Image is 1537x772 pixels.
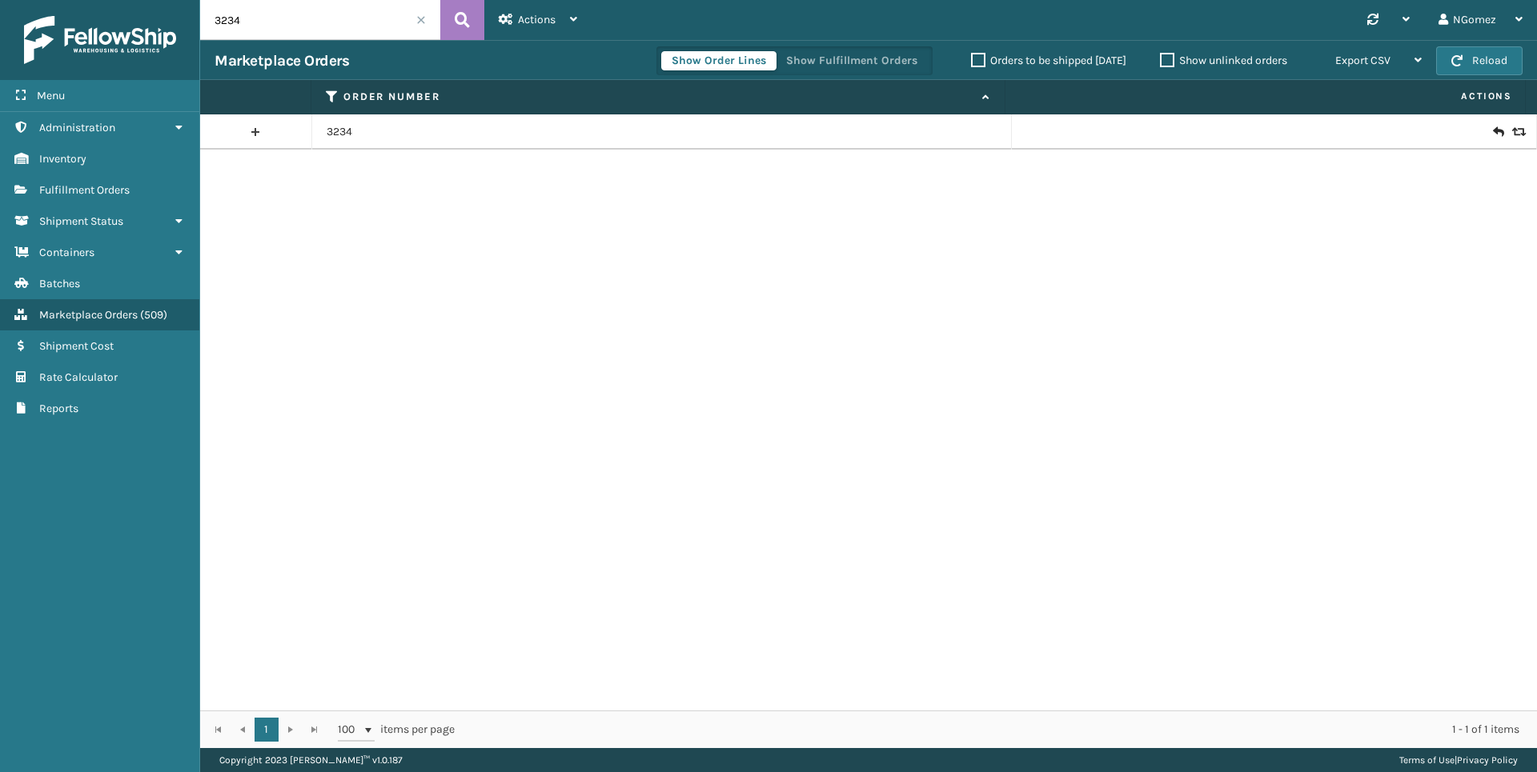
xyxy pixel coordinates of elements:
[37,89,65,102] span: Menu
[338,718,455,742] span: items per page
[1493,124,1503,140] i: Create Return Label
[518,13,556,26] span: Actions
[39,121,115,134] span: Administration
[661,51,777,70] button: Show Order Lines
[39,402,78,415] span: Reports
[343,90,974,104] label: Order Number
[39,339,114,353] span: Shipment Cost
[39,308,138,322] span: Marketplace Orders
[39,370,118,384] span: Rate Calculator
[39,246,94,259] span: Containers
[1335,54,1391,67] span: Export CSV
[971,54,1126,67] label: Orders to be shipped [DATE]
[24,16,176,64] img: logo
[140,308,167,322] span: ( 509 )
[1457,754,1518,766] a: Privacy Policy
[1512,126,1522,138] i: Replace
[219,748,403,772] p: Copyright 2023 [PERSON_NAME]™ v 1.0.187
[327,124,352,140] a: 3234
[776,51,928,70] button: Show Fulfillment Orders
[255,718,279,742] a: 1
[215,51,349,70] h3: Marketplace Orders
[1436,46,1523,75] button: Reload
[1160,54,1287,67] label: Show unlinked orders
[39,152,86,166] span: Inventory
[477,722,1519,738] div: 1 - 1 of 1 items
[338,722,362,738] span: 100
[39,277,80,290] span: Batches
[1399,754,1455,766] a: Terms of Use
[39,214,123,228] span: Shipment Status
[1399,748,1518,772] div: |
[1010,83,1522,110] span: Actions
[39,183,130,197] span: Fulfillment Orders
